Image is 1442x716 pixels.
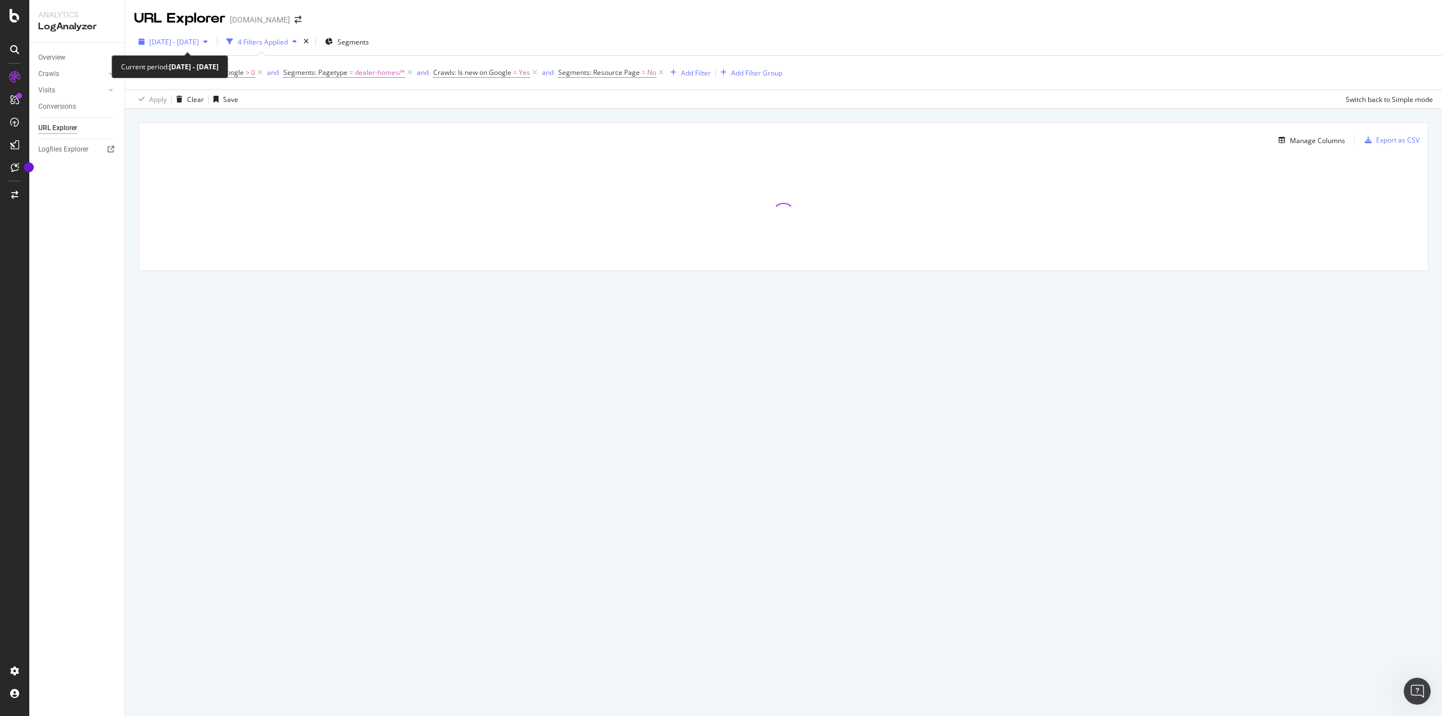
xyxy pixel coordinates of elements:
button: Segments [321,33,373,51]
div: and [542,68,554,77]
span: > [246,68,250,77]
span: Segments: Resource Page [558,68,640,77]
a: Logfiles Explorer [38,144,117,155]
div: LogAnalyzer [38,20,115,33]
div: times [301,36,311,47]
div: Visits [38,85,55,96]
button: Export as CSV [1360,131,1419,149]
button: Apply [134,90,167,108]
div: Conversions [38,101,76,113]
button: Switch back to Simple mode [1341,90,1433,108]
button: Manage Columns [1274,134,1345,147]
div: and [417,68,429,77]
span: = [349,68,353,77]
div: Manage Columns [1290,136,1345,145]
iframe: Intercom live chat [1404,678,1431,705]
div: Overview [38,52,65,64]
span: Crawls: Is new on Google [433,68,511,77]
div: Export as CSV [1376,135,1419,145]
b: [DATE] - [DATE] [169,62,219,72]
button: [DATE] - [DATE] [134,33,212,51]
span: No [647,65,656,81]
button: Add Filter [666,66,711,79]
div: Logfiles Explorer [38,144,88,155]
span: Segments [337,37,369,47]
div: Apply [149,95,167,104]
div: Current period: [121,60,219,73]
div: Analytics [38,9,115,20]
div: Save [223,95,238,104]
span: dealer-homes/* [355,65,405,81]
span: 0 [251,65,255,81]
div: Crawls [38,68,59,80]
button: and [542,67,554,78]
div: [DOMAIN_NAME] [230,14,290,25]
span: Segments: Pagetype [283,68,348,77]
span: Yes [519,65,530,81]
div: arrow-right-arrow-left [295,16,301,24]
a: Crawls [38,68,105,80]
a: URL Explorer [38,122,117,134]
button: and [417,67,429,78]
button: and [267,67,279,78]
div: URL Explorer [134,9,225,28]
a: Overview [38,52,117,64]
div: and [267,68,279,77]
div: Add Filter [681,68,711,78]
span: = [642,68,646,77]
div: Clear [187,95,204,104]
span: [DATE] - [DATE] [149,37,199,47]
span: = [513,68,517,77]
div: 4 Filters Applied [238,37,288,47]
a: Conversions [38,101,117,113]
button: Add Filter Group [716,66,782,79]
a: Visits [38,85,105,96]
div: Tooltip anchor [24,162,34,172]
button: Save [209,90,238,108]
div: URL Explorer [38,122,77,134]
button: Clear [172,90,204,108]
button: 4 Filters Applied [222,33,301,51]
div: Add Filter Group [731,68,782,78]
div: Switch back to Simple mode [1346,95,1433,104]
